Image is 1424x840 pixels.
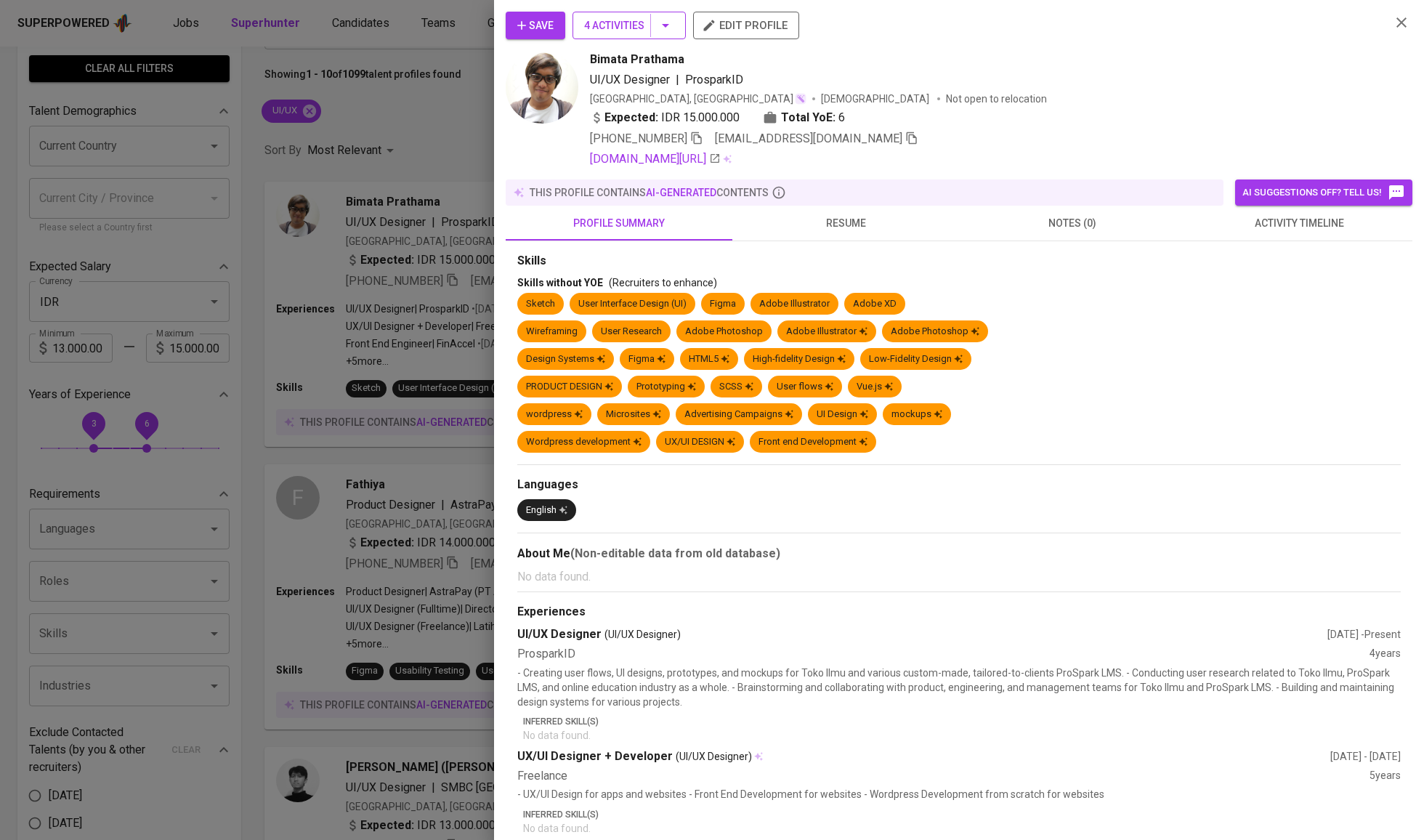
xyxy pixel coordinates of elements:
[601,325,662,339] div: User Research
[517,17,554,35] span: Save
[1242,184,1405,201] span: AI suggestions off? Tell us!
[517,787,1401,801] p: - UX/UI Design for apps and websites - Front End Development for websites - Wordpress Development...
[795,93,806,105] img: magic_wand.svg
[1370,646,1401,663] div: 4 years
[646,187,716,198] span: AI-generated
[526,325,578,339] div: Wireframing
[710,297,736,311] div: Figma
[759,297,830,311] div: Adobe Illustrator
[1194,214,1404,233] span: activity timeline
[869,352,963,366] div: Low-Fidelity Design
[590,132,687,145] span: [PHONE_NUMBER]
[705,16,788,35] span: edit profile
[506,51,578,124] img: db562a9d927714763a0057e02631c505.jpg
[523,728,1401,743] p: No data found.
[628,352,666,366] div: Figma
[786,325,867,339] div: Adobe Illustrator‎
[517,545,1401,562] div: About Me
[526,435,642,449] div: Wordpress development
[523,715,1401,728] p: Inferred Skill(s)
[590,150,721,168] a: [DOMAIN_NAME][URL]
[693,19,799,31] a: edit profile
[526,380,613,394] div: PRODUCT DESIGN
[526,408,583,421] div: wordpress
[530,185,769,200] p: this profile contains contents
[715,132,902,145] span: [EMAIL_ADDRESS][DOMAIN_NAME]
[891,325,979,339] div: Adobe Photoshop
[676,71,679,89] span: |
[526,504,567,517] div: English
[517,568,1401,586] p: No data found.
[517,477,1401,493] div: Languages
[584,17,674,35] span: 4 Activities
[578,297,687,311] div: User Interface Design (UI)
[517,646,1370,663] div: ProsparkID
[514,214,724,233] span: profile summary
[719,380,753,394] div: SCSS
[676,749,752,764] span: (UI/UX Designer)
[517,277,603,288] span: Skills without YOE
[1330,749,1401,764] div: [DATE] - [DATE]
[968,214,1177,233] span: notes (0)
[758,435,867,449] div: Front end Development
[526,352,605,366] div: Design Systems
[517,768,1370,785] div: Freelance
[853,297,897,311] div: Adobe XD
[523,808,1401,821] p: Inferred Skill(s)
[590,109,740,126] div: IDR 15.000.000
[817,408,868,421] div: UI Design
[665,435,735,449] div: UX/UI DESIGN
[590,51,684,68] span: Bimata Prathama
[741,214,950,233] span: resume
[838,109,845,126] span: 6
[573,12,686,39] button: 4 Activities
[604,627,681,642] span: (UI/UX Designer)
[693,12,799,39] button: edit profile
[636,380,696,394] div: Prototyping
[781,109,836,126] b: Total YoE:
[857,380,893,394] div: Vue.js
[685,325,763,339] div: Adobe Photoshop
[604,109,658,126] b: Expected:
[946,92,1047,106] p: Not open to relocation
[606,408,661,421] div: Microsites
[821,92,931,106] span: [DEMOGRAPHIC_DATA]
[517,748,1330,765] div: UX/UI Designer + Developer
[891,408,942,421] div: mockups
[517,253,1401,270] div: Skills
[517,604,1401,621] div: Experiences
[1370,768,1401,785] div: 5 years
[1235,179,1412,206] button: AI suggestions off? Tell us!
[590,92,806,106] div: [GEOGRAPHIC_DATA], [GEOGRAPHIC_DATA]
[685,73,743,86] span: ProsparkID
[526,297,555,311] div: Sketch
[570,546,780,560] b: (Non-editable data from old database)
[517,626,1327,643] div: UI/UX Designer
[753,352,846,366] div: High-fidelity Design
[1327,627,1401,642] div: [DATE] - Present
[777,380,833,394] div: User flows
[609,277,717,288] span: (Recruiters to enhance)
[517,666,1401,709] p: - Creating user flows, UI designs, prototypes, and mockups for Toko Ilmu and various custom-made,...
[689,352,729,366] div: HTML5
[523,821,1401,836] p: No data found.
[590,73,670,86] span: UI/UX Designer
[684,408,793,421] div: Advertising Campaigns
[506,12,565,39] button: Save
